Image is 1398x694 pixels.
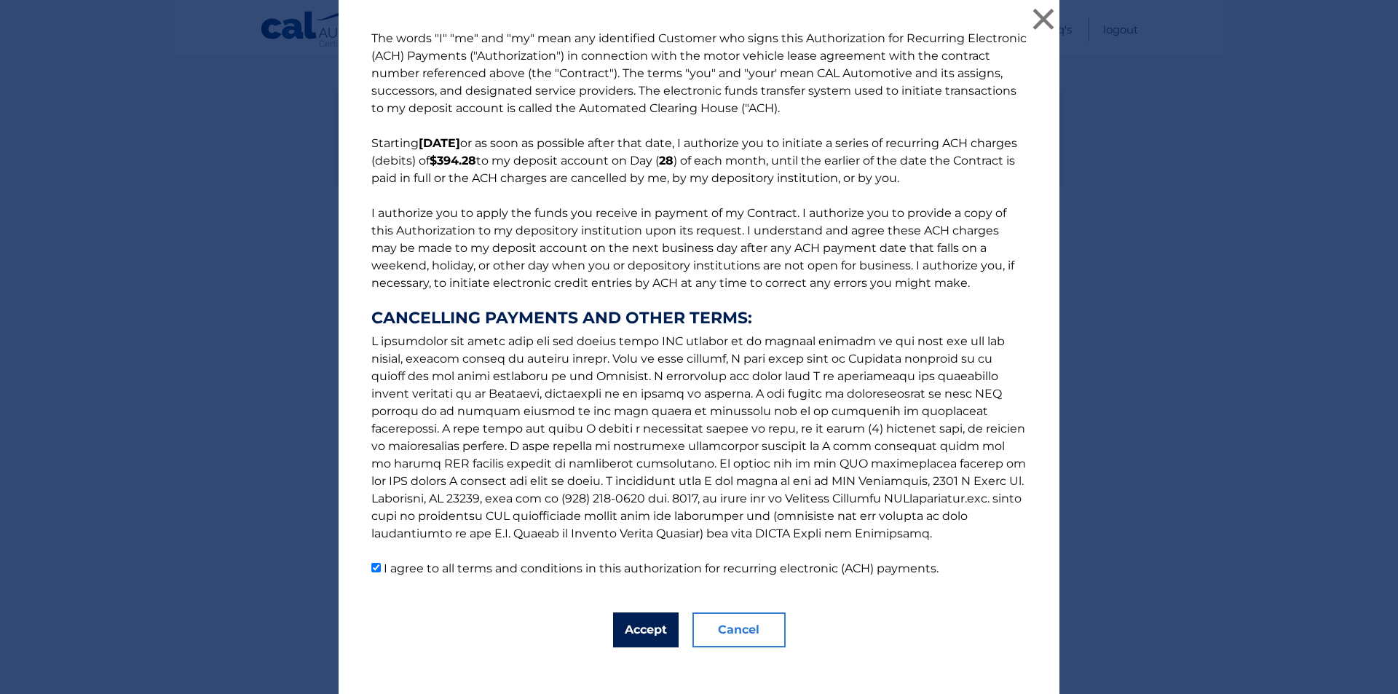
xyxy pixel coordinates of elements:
[384,561,939,575] label: I agree to all terms and conditions in this authorization for recurring electronic (ACH) payments.
[419,136,460,150] b: [DATE]
[613,612,679,647] button: Accept
[692,612,786,647] button: Cancel
[430,154,476,167] b: $394.28
[357,30,1041,577] p: The words "I" "me" and "my" mean any identified Customer who signs this Authorization for Recurri...
[1029,4,1058,33] button: ×
[659,154,674,167] b: 28
[371,309,1027,327] strong: CANCELLING PAYMENTS AND OTHER TERMS:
